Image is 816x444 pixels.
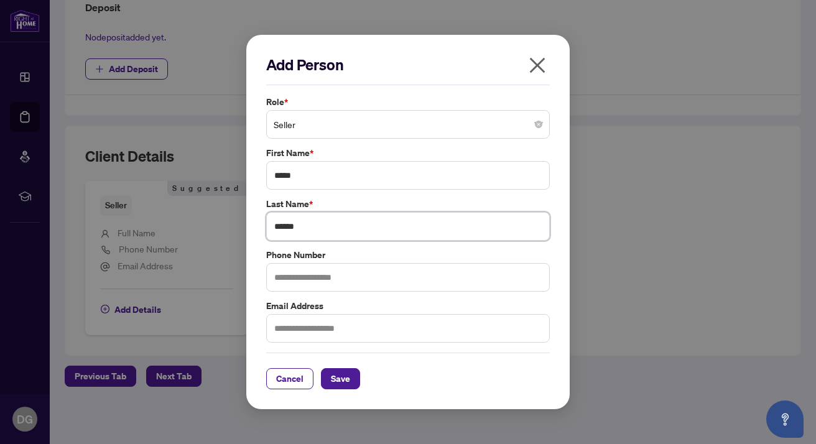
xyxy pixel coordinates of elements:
span: close [527,55,547,75]
button: Open asap [766,400,804,438]
label: First Name [266,146,550,160]
label: Role [266,95,550,109]
label: Last Name [266,197,550,211]
span: close-circle [535,121,542,128]
label: Email Address [266,299,550,313]
span: Save [331,369,350,389]
button: Save [321,368,360,389]
label: Phone Number [266,248,550,262]
button: Cancel [266,368,313,389]
h2: Add Person [266,55,550,75]
span: Cancel [276,369,304,389]
span: Seller [274,113,542,136]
